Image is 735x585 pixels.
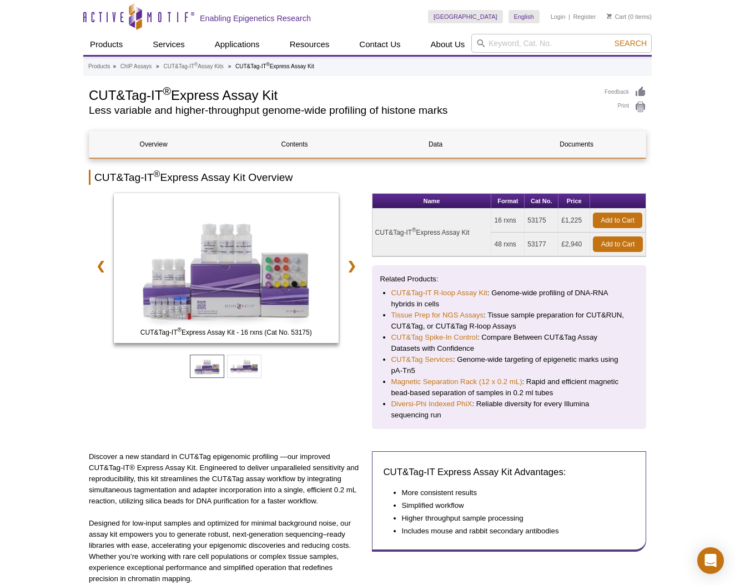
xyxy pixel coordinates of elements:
[391,376,522,387] a: Magnetic Separation Rack (12 x 0.2 mL)
[146,34,192,55] a: Services
[491,233,525,256] td: 48 rxns
[525,209,558,233] td: 53175
[605,101,646,113] a: Print
[607,13,612,19] img: Your Cart
[114,193,339,346] a: CUT&Tag-IT Express Assay Kit - 16 rxns
[568,10,570,23] li: |
[558,209,590,233] td: £1,225
[178,327,182,333] sup: ®
[593,213,642,228] a: Add to Cart
[391,376,627,399] li: : Rapid and efficient magnetic bead-based separation of samples in 0.2 ml tubes
[89,131,218,158] a: Overview
[593,236,643,252] a: Add to Cart
[89,518,364,584] p: Designed for low-input samples and optimized for minimal background noise, our assay kit empowers...
[391,399,472,410] a: Diversi-Phi Indexed PhiX
[491,209,525,233] td: 16 rxns
[89,170,646,185] h2: CUT&Tag-IT Express Assay Kit Overview
[228,63,231,69] li: »
[391,310,627,332] li: : Tissue sample preparation for CUT&RUN, CUT&Tag, or CUT&Tag R-loop Assays
[391,332,477,343] a: CUT&Tag Spike-In Control
[89,253,113,279] a: ❮
[428,10,503,23] a: [GEOGRAPHIC_DATA]
[194,62,198,67] sup: ®
[163,62,223,72] a: CUT&Tag-IT®Assay Kits
[154,169,160,179] sup: ®
[509,10,540,23] a: English
[471,34,652,53] input: Keyword, Cat. No.
[89,86,593,103] h1: CUT&Tag-IT Express Assay Kit
[391,288,487,299] a: CUT&Tag-IT R-loop Assay Kit
[113,63,116,69] li: »
[384,466,635,479] h3: CUT&Tag-IT Express Assay Kit Advantages:
[114,193,339,343] img: CUT&Tag-IT Express Assay Kit - 16 rxns
[615,39,647,48] span: Search
[283,34,336,55] a: Resources
[391,310,484,321] a: Tissue Prep for NGS Assays
[424,34,472,55] a: About Us
[697,547,724,574] div: Open Intercom Messenger
[163,85,171,97] sup: ®
[607,13,626,21] a: Cart
[391,354,627,376] li: : Genome-wide targeting of epigenetic marks using pA-Tn5
[551,13,566,21] a: Login
[512,131,641,158] a: Documents
[525,233,558,256] td: 53177
[353,34,407,55] a: Contact Us
[89,451,364,507] p: Discover a new standard in CUT&Tag epigenomic profiling —our improved CUT&Tag-IT® Express Assay K...
[235,63,314,69] li: CUT&Tag-IT Express Assay Kit
[371,131,500,158] a: Data
[525,194,558,209] th: Cat No.
[391,332,627,354] li: : Compare Between CUT&Tag Assay Datasets with Confidence
[558,194,590,209] th: Price
[88,62,110,72] a: Products
[340,253,364,279] a: ❯
[402,487,624,498] li: More consistent results
[402,500,624,511] li: Simplified workflow
[558,233,590,256] td: £2,940
[372,209,492,256] td: CUT&Tag-IT Express Assay Kit
[120,62,152,72] a: ChIP Assays
[607,10,652,23] li: (0 items)
[372,194,492,209] th: Name
[156,63,159,69] li: »
[412,227,416,233] sup: ®
[402,526,624,537] li: Includes mouse and rabbit secondary antibodies
[230,131,359,158] a: Contents
[491,194,525,209] th: Format
[391,354,453,365] a: CUT&Tag Services
[89,105,593,115] h2: Less variable and higher-throughput genome-wide profiling of histone marks
[573,13,596,21] a: Register
[200,13,311,23] h2: Enabling Epigenetics Research
[266,62,270,67] sup: ®
[380,274,638,285] p: Related Products:
[83,34,129,55] a: Products
[611,38,650,48] button: Search
[391,288,627,310] li: : Genome-wide profiling of DNA-RNA hybrids in cells
[402,513,624,524] li: Higher throughput sample processing
[391,399,627,421] li: : Reliable diversity for every Illumina sequencing run
[208,34,266,55] a: Applications
[605,86,646,98] a: Feedback
[116,327,336,338] span: CUT&Tag-IT Express Assay Kit - 16 rxns (Cat No. 53175)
